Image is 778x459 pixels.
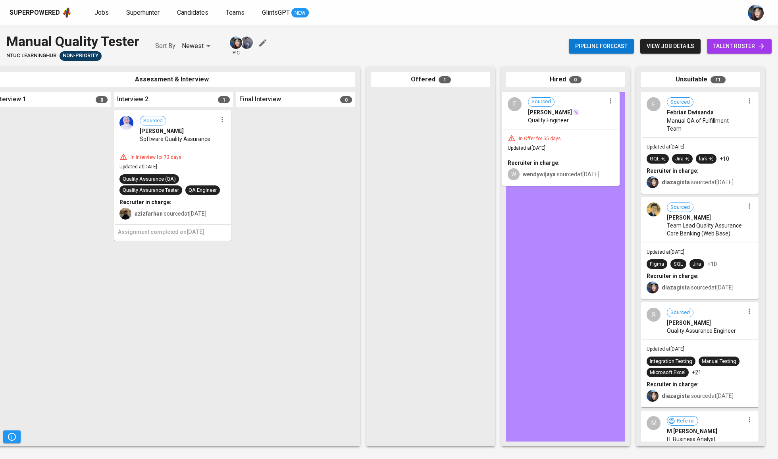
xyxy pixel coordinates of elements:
[262,9,290,16] span: GlintsGPT
[177,9,208,16] span: Candidates
[371,72,490,87] div: Offered
[218,96,230,103] span: 1
[62,7,72,19] img: app logo
[60,51,102,61] div: Sufficient Talents in Pipeline
[229,36,243,56] div: pic
[226,9,245,16] span: Teams
[647,41,694,51] span: view job details
[177,8,210,18] a: Candidates
[182,39,213,54] div: Newest
[3,430,21,443] button: Pipeline Triggers
[439,76,451,83] span: 1
[230,37,242,49] img: diazagista@glints.com
[711,76,726,83] span: 11
[641,72,760,87] div: Unsuitable
[6,32,139,51] div: Manual Quality Tester
[239,95,281,104] span: Final Interview
[94,9,109,16] span: Jobs
[96,96,108,103] span: 0
[640,39,701,54] button: view job details
[126,9,160,16] span: Superhunter
[126,8,161,18] a: Superhunter
[94,8,110,18] a: Jobs
[262,8,309,18] a: GlintsGPT NEW
[60,52,102,60] span: Non-Priority
[10,8,60,17] div: Superpowered
[117,95,148,104] span: Interview 2
[575,41,628,51] span: Pipeline forecast
[182,41,204,51] p: Newest
[506,72,625,87] div: Hired
[10,7,72,19] a: Superpoweredapp logo
[340,96,352,103] span: 0
[707,39,772,54] a: talent roster
[569,76,582,83] span: 0
[748,5,764,21] img: diazagista@glints.com
[241,37,253,49] img: jhon@glints.com
[226,8,246,18] a: Teams
[713,41,765,51] span: talent roster
[291,9,309,17] span: NEW
[6,52,56,60] span: NTUC LearningHub
[155,41,175,51] p: Sort By
[569,39,634,54] button: Pipeline forecast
